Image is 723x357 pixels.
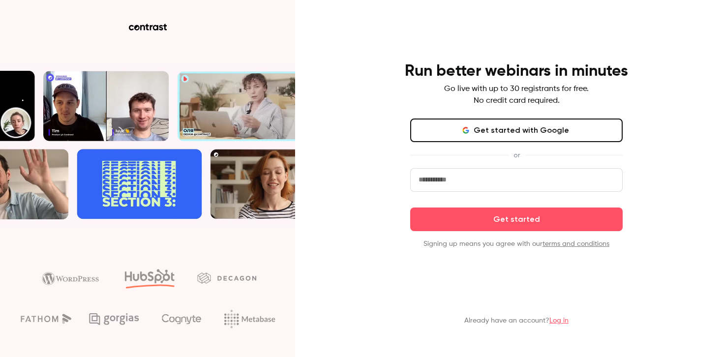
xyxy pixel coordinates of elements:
h4: Run better webinars in minutes [405,61,628,81]
p: Go live with up to 30 registrants for free. No credit card required. [444,83,589,107]
span: or [509,150,525,160]
p: Already have an account? [464,316,569,326]
a: Log in [549,317,569,324]
img: decagon [197,272,256,283]
button: Get started with Google [410,119,623,142]
button: Get started [410,208,623,231]
a: terms and conditions [542,240,609,247]
p: Signing up means you agree with our [410,239,623,249]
